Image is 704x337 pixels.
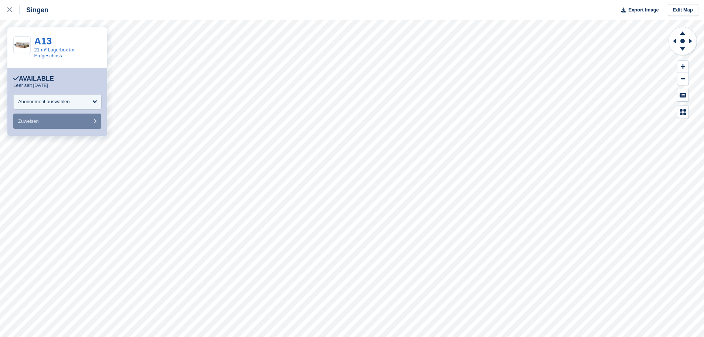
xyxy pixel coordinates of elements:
p: Leer seit [DATE] [13,82,48,88]
div: Available [13,75,54,82]
span: Zuweisen [18,118,39,124]
button: Export Image [617,4,659,16]
button: Zoom Out [677,73,688,85]
a: 21 m² Lagerbox im Erdgeschoss [34,47,74,58]
button: Zoom In [677,61,688,73]
div: Abonnement auswählen [18,98,70,105]
button: Map Legend [677,106,688,118]
div: Singen [20,6,48,14]
img: 28,00%20qm-unit.jpg [14,39,30,51]
a: Edit Map [668,4,698,16]
button: Zuweisen [13,114,101,129]
button: Keyboard Shortcuts [677,89,688,101]
span: Export Image [628,6,659,14]
a: A13 [34,36,52,47]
